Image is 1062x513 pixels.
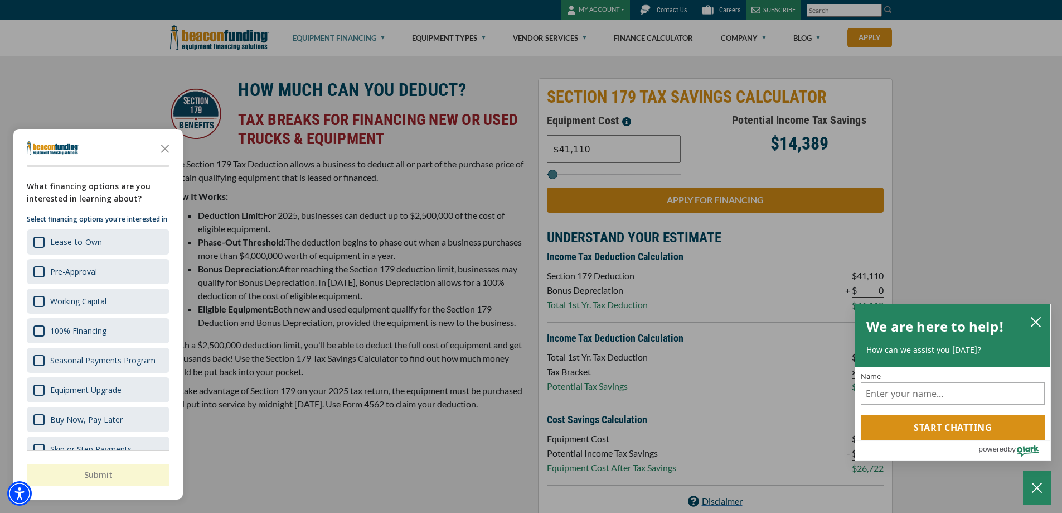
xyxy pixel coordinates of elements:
button: Submit [27,464,169,486]
a: Powered by Olark [978,441,1050,460]
button: Close the survey [154,137,176,159]
div: Lease-to-Own [27,229,169,255]
span: by [1008,442,1016,456]
div: Survey [13,129,183,500]
img: Company logo [27,141,79,155]
div: Working Capital [50,296,106,306]
div: Equipment Upgrade [50,385,122,395]
div: Pre-Approval [27,259,169,284]
button: Close Chatbox [1023,471,1051,505]
div: Buy Now, Pay Later [50,414,123,425]
div: Buy Now, Pay Later [27,407,169,432]
div: Lease-to-Own [50,237,102,247]
input: Name [861,382,1045,405]
div: Working Capital [27,289,169,314]
div: What financing options are you interested in learning about? [27,180,169,205]
div: 100% Financing [50,325,106,336]
div: 100% Financing [27,318,169,343]
div: Seasonal Payments Program [50,355,156,366]
button: close chatbox [1027,314,1045,329]
div: Skip or Step Payments [50,444,132,454]
span: powered [978,442,1007,456]
div: Equipment Upgrade [27,377,169,402]
div: Accessibility Menu [7,481,32,506]
label: Name [861,373,1045,380]
div: Skip or Step Payments [27,437,169,462]
p: How can we assist you [DATE]? [866,344,1039,356]
div: Pre-Approval [50,266,97,277]
button: Start chatting [861,415,1045,440]
div: Seasonal Payments Program [27,348,169,373]
div: olark chatbox [855,304,1051,461]
p: Select financing options you're interested in [27,214,169,225]
h2: We are here to help! [866,315,1004,338]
